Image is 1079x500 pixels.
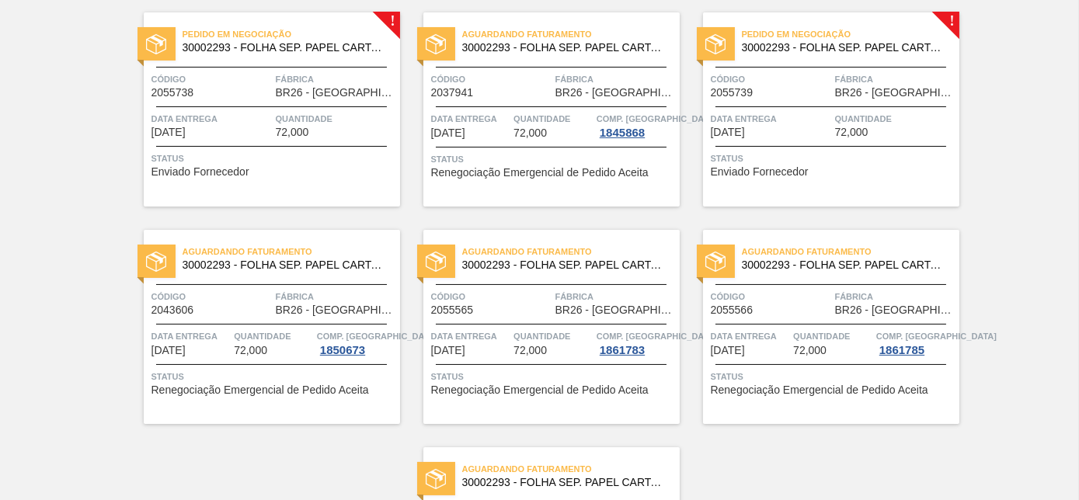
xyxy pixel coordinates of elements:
span: Comp. Carga [597,328,717,344]
span: 30002293 - FOLHA SEP. PAPEL CARTAO 1200x1000M 350g [183,259,388,271]
a: statusAguardando Faturamento30002293 - FOLHA SEP. PAPEL CARTAO 1200x1000M 350gCódigo2043606Fábric... [120,230,400,424]
span: Fábrica [555,71,676,87]
span: Fábrica [276,289,396,304]
div: 1861783 [597,344,648,356]
img: status [146,34,166,54]
span: Código [151,289,272,304]
span: Status [431,369,676,384]
span: Código [711,289,831,304]
span: Data Entrega [151,328,231,344]
span: Renegociação Emergencial de Pedido Aceita [151,384,369,396]
span: BR26 - Uberlândia [555,87,676,99]
span: 2055565 [431,304,474,316]
span: Status [711,369,955,384]
a: !statusPedido em Negociação30002293 - FOLHA SEP. PAPEL CARTAO 1200x1000M 350gCódigo2055739Fábrica... [680,12,959,207]
span: 2055739 [711,87,754,99]
span: 72,000 [513,127,547,139]
a: statusAguardando Faturamento30002293 - FOLHA SEP. PAPEL CARTAO 1200x1000M 350gCódigo2037941Fábric... [400,12,680,207]
span: 72,000 [276,127,309,138]
span: Aguardando Faturamento [462,461,680,477]
span: Data Entrega [711,328,790,344]
span: Renegociação Emergencial de Pedido Aceita [431,167,649,179]
span: Quantidade [835,111,955,127]
span: Status [431,151,676,167]
a: Comp. [GEOGRAPHIC_DATA]1850673 [317,328,396,356]
img: status [705,252,726,272]
span: 72,000 [793,345,827,356]
a: statusAguardando Faturamento30002293 - FOLHA SEP. PAPEL CARTAO 1200x1000M 350gCódigo2055566Fábric... [680,230,959,424]
span: 15/12/2025 [711,345,745,356]
span: Status [711,151,955,166]
span: 72,000 [835,127,868,138]
span: Código [431,289,552,304]
span: 30002293 - FOLHA SEP. PAPEL CARTAO 1200x1000M 350g [462,477,667,488]
a: Comp. [GEOGRAPHIC_DATA]1861783 [597,328,676,356]
span: 72,000 [234,345,267,356]
span: Quantidade [513,328,593,344]
span: Comp. Carga [876,328,997,344]
span: 08/12/2025 [431,345,465,356]
span: 2043606 [151,304,194,316]
span: Código [711,71,831,87]
span: Data Entrega [151,111,272,127]
span: Fábrica [276,71,396,87]
span: Data Entrega [431,328,510,344]
span: 72,000 [513,345,547,356]
span: Aguardando Faturamento [462,26,680,42]
span: Status [151,369,396,384]
span: BR26 - Uberlândia [276,87,396,99]
span: Quantidade [513,111,593,127]
span: Fábrica [555,289,676,304]
span: BR26 - Uberlândia [276,304,396,316]
a: Comp. [GEOGRAPHIC_DATA]1861785 [876,328,955,356]
span: 2055566 [711,304,754,316]
span: Código [431,71,552,87]
span: Renegociação Emergencial de Pedido Aceita [711,384,928,396]
img: status [146,252,166,272]
span: 2037941 [431,87,474,99]
span: Data Entrega [711,111,831,127]
span: Data Entrega [431,111,510,127]
span: 24/11/2025 [431,127,465,139]
span: Renegociação Emergencial de Pedido Aceita [431,384,649,396]
span: BR26 - Uberlândia [835,87,955,99]
span: Status [151,151,396,166]
span: 25/11/2025 [711,127,745,138]
div: 1845868 [597,127,648,139]
span: 30002293 - FOLHA SEP. PAPEL CARTAO 1200x1000M 350g [742,259,947,271]
span: Aguardando Faturamento [742,244,959,259]
span: 30002293 - FOLHA SEP. PAPEL CARTAO 1200x1000M 350g [183,42,388,54]
span: 30002293 - FOLHA SEP. PAPEL CARTAO 1200x1000M 350g [462,42,667,54]
span: 18/11/2025 [151,127,186,138]
span: Fábrica [835,289,955,304]
img: status [426,469,446,489]
img: status [426,34,446,54]
span: Quantidade [234,328,313,344]
span: Quantidade [793,328,872,344]
span: 2055738 [151,87,194,99]
a: Comp. [GEOGRAPHIC_DATA]1845868 [597,111,676,139]
a: statusAguardando Faturamento30002293 - FOLHA SEP. PAPEL CARTAO 1200x1000M 350gCódigo2055565Fábric... [400,230,680,424]
img: status [426,252,446,272]
span: Pedido em Negociação [183,26,400,42]
span: Fábrica [835,71,955,87]
div: 1861785 [876,344,928,356]
span: 30002293 - FOLHA SEP. PAPEL CARTAO 1200x1000M 350g [462,259,667,271]
span: BR26 - Uberlândia [555,304,676,316]
img: status [705,34,726,54]
span: Pedido em Negociação [742,26,959,42]
span: BR26 - Uberlândia [835,304,955,316]
span: 30002293 - FOLHA SEP. PAPEL CARTAO 1200x1000M 350g [742,42,947,54]
span: Aguardando Faturamento [462,244,680,259]
span: Comp. Carga [317,328,437,344]
div: 1850673 [317,344,368,356]
span: Enviado Fornecedor [151,166,249,178]
span: Enviado Fornecedor [711,166,809,178]
span: Quantidade [276,111,396,127]
span: 01/12/2025 [151,345,186,356]
span: Aguardando Faturamento [183,244,400,259]
span: Comp. Carga [597,111,717,127]
a: !statusPedido em Negociação30002293 - FOLHA SEP. PAPEL CARTAO 1200x1000M 350gCódigo2055738Fábrica... [120,12,400,207]
span: Código [151,71,272,87]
